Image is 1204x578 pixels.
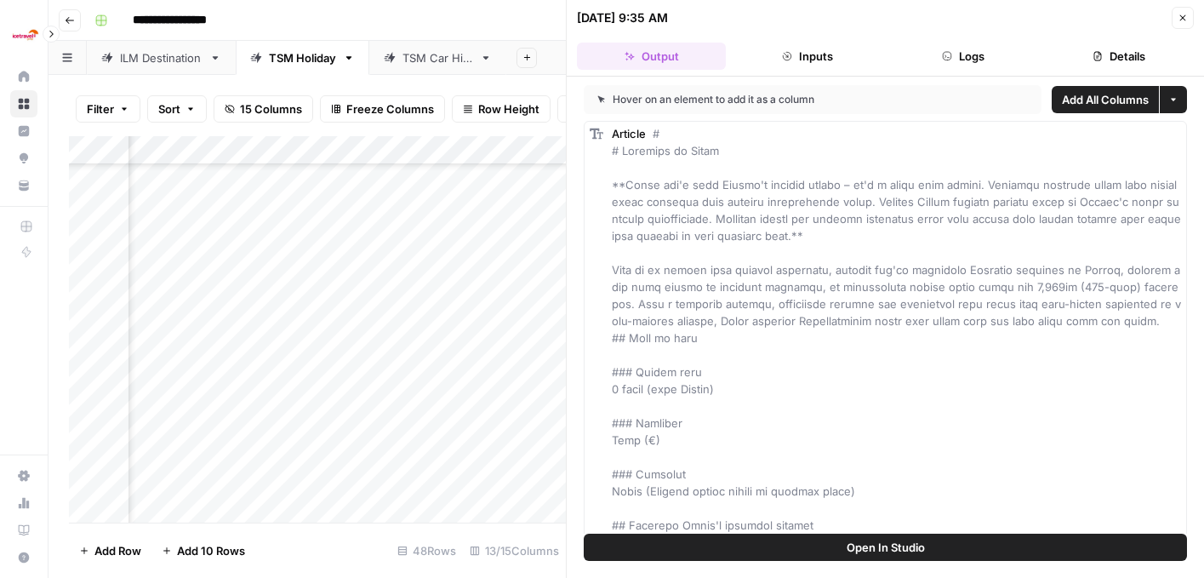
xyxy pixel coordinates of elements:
[10,20,41,50] img: Ice Travel Group Logo
[889,43,1038,70] button: Logs
[10,489,37,517] a: Usage
[320,95,445,123] button: Freeze Columns
[69,537,151,564] button: Add Row
[240,100,302,117] span: 15 Columns
[147,95,207,123] button: Sort
[10,90,37,117] a: Browse
[577,9,668,26] div: [DATE] 9:35 AM
[269,49,336,66] div: TSM Holiday
[612,127,646,140] span: Article
[177,542,245,559] span: Add 10 Rows
[584,534,1187,561] button: Open In Studio
[10,14,37,56] button: Workspace: Ice Travel Group
[733,43,882,70] button: Inputs
[847,539,925,556] span: Open In Studio
[94,542,141,559] span: Add Row
[391,537,463,564] div: 48 Rows
[236,41,369,75] a: TSM Holiday
[463,537,566,564] div: 13/15 Columns
[402,49,473,66] div: TSM Car Hire
[346,100,434,117] span: Freeze Columns
[76,95,140,123] button: Filter
[1045,43,1194,70] button: Details
[120,49,203,66] div: ILM Destination
[10,544,37,571] button: Help + Support
[369,41,506,75] a: TSM Car Hire
[10,172,37,199] a: Your Data
[10,117,37,145] a: Insights
[1052,86,1159,113] button: Add All Columns
[151,537,255,564] button: Add 10 Rows
[10,145,37,172] a: Opportunities
[1062,91,1149,108] span: Add All Columns
[10,462,37,489] a: Settings
[478,100,539,117] span: Row Height
[87,41,236,75] a: ILM Destination
[214,95,313,123] button: 15 Columns
[10,63,37,90] a: Home
[87,100,114,117] span: Filter
[10,517,37,544] a: Learning Hub
[577,43,726,70] button: Output
[452,95,551,123] button: Row Height
[158,100,180,117] span: Sort
[597,92,922,107] div: Hover on an element to add it as a column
